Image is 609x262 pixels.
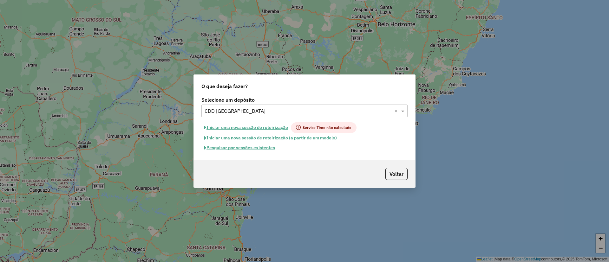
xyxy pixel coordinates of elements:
button: Iniciar uma nova sessão de roteirização [201,122,291,133]
button: Pesquisar por sessões existentes [201,143,278,153]
span: O que deseja fazer? [201,82,248,90]
span: Clear all [394,107,400,115]
button: Voltar [385,168,408,180]
label: Selecione um depósito [201,96,408,104]
button: Iniciar uma nova sessão de roteirização (a partir de um modelo) [201,133,340,143]
span: Service Time não calculado [291,122,357,133]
